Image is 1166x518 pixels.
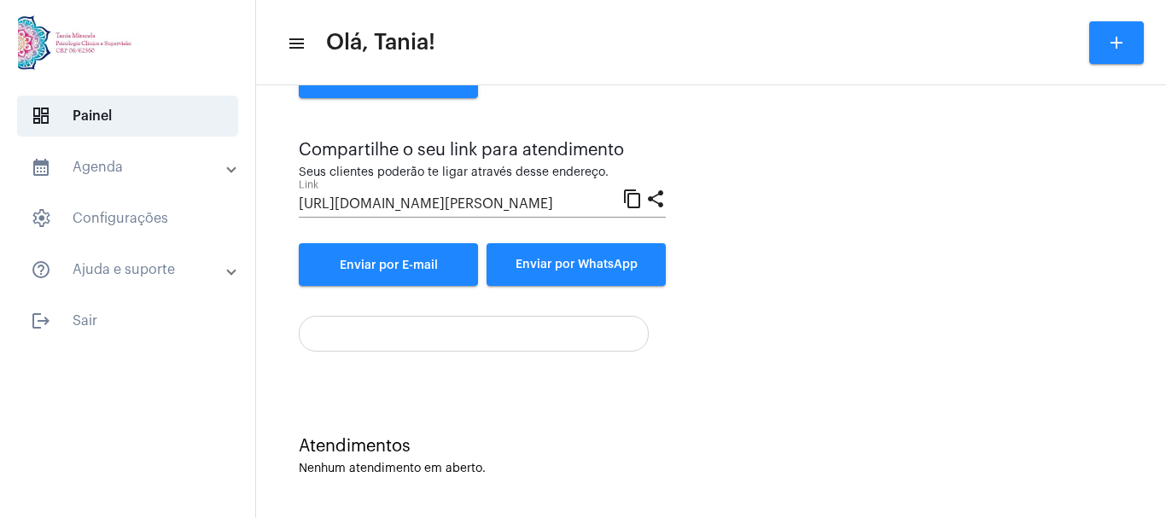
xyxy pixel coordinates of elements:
mat-icon: sidenav icon [31,157,51,178]
mat-icon: add [1106,32,1127,53]
div: Atendimentos [299,437,1123,456]
img: 82f91219-cc54-a9e9-c892-318f5ec67ab1.jpg [14,9,140,77]
button: Enviar por WhatsApp [487,243,666,286]
div: Seus clientes poderão te ligar através desse endereço. [299,166,666,179]
mat-icon: sidenav icon [31,259,51,280]
span: Enviar por E-mail [340,259,438,271]
span: Sair [17,300,238,341]
mat-icon: sidenav icon [287,33,304,54]
mat-icon: sidenav icon [31,311,51,331]
div: Nenhum atendimento em aberto. [299,463,1123,475]
mat-expansion-panel-header: sidenav iconAgenda [10,147,255,188]
span: Olá, Tania! [326,29,435,56]
span: Enviar por WhatsApp [516,259,638,271]
span: sidenav icon [31,208,51,229]
span: Configurações [17,198,238,239]
mat-panel-title: Agenda [31,157,228,178]
mat-expansion-panel-header: sidenav iconAjuda e suporte [10,249,255,290]
mat-panel-title: Ajuda e suporte [31,259,228,280]
mat-icon: share [645,188,666,208]
span: Painel [17,96,238,137]
a: Enviar por E-mail [299,243,478,286]
span: sidenav icon [31,106,51,126]
mat-icon: content_copy [622,188,643,208]
div: Compartilhe o seu link para atendimento [299,141,666,160]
